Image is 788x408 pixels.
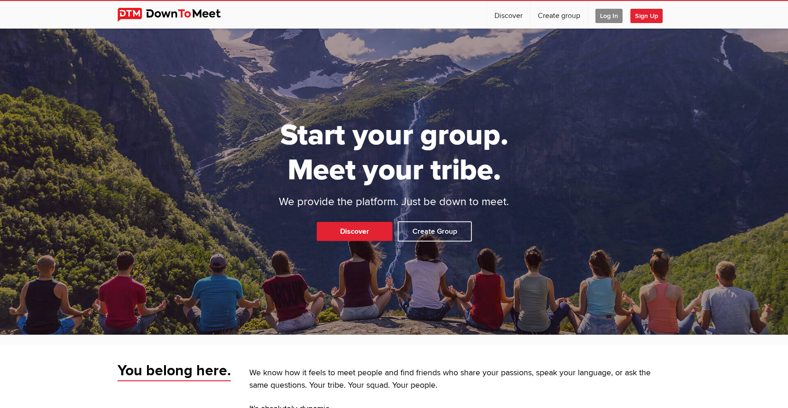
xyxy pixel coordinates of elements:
[398,221,472,242] a: Create Group
[588,1,630,29] a: Log In
[118,361,231,382] span: You belong here.
[487,1,530,29] a: Discover
[595,9,623,23] span: Log In
[317,222,393,241] a: Discover
[630,9,663,23] span: Sign Up
[118,8,235,22] img: DownToMeet
[530,1,588,29] a: Create group
[249,367,670,392] p: We know how it feels to meet people and find friends who share your passions, speak your language...
[630,1,670,29] a: Sign Up
[244,118,544,189] h1: Start your group. Meet your tribe.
